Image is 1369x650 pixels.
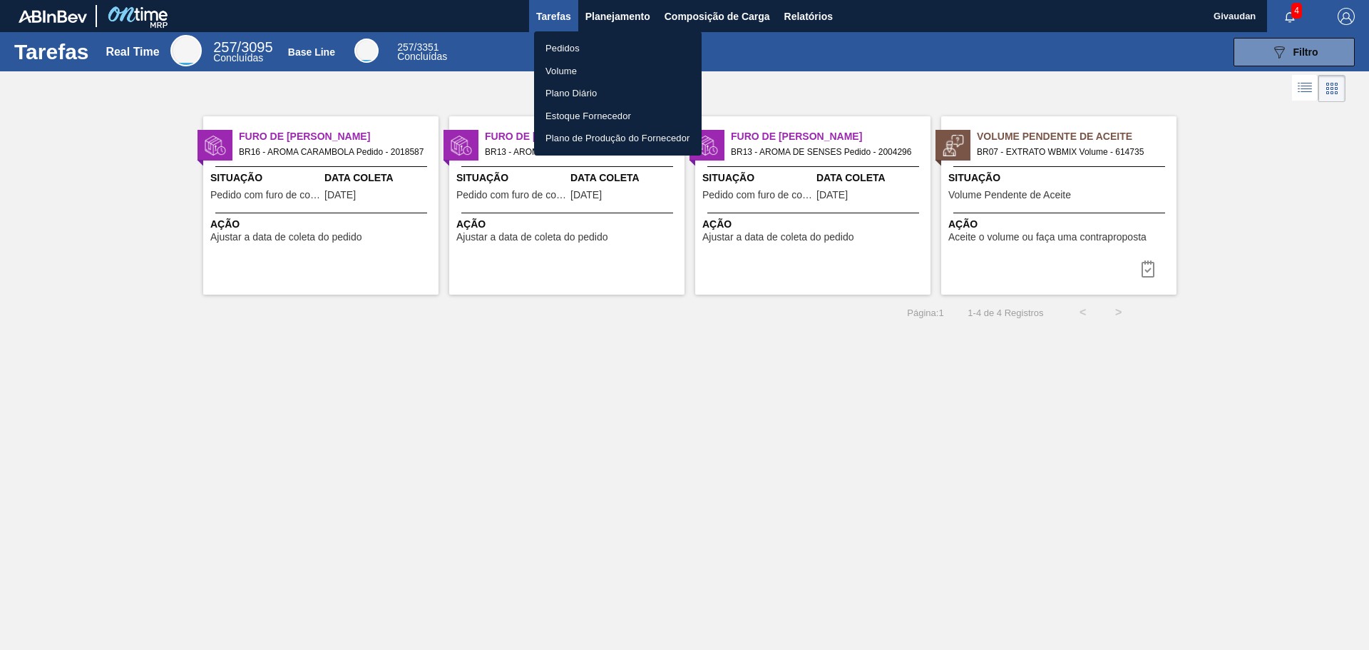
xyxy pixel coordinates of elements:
[534,37,702,60] a: Pedidos
[534,82,702,105] a: Plano Diário
[534,127,702,150] a: Plano de Produção do Fornecedor
[534,105,702,128] a: Estoque Fornecedor
[534,60,702,83] a: Volume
